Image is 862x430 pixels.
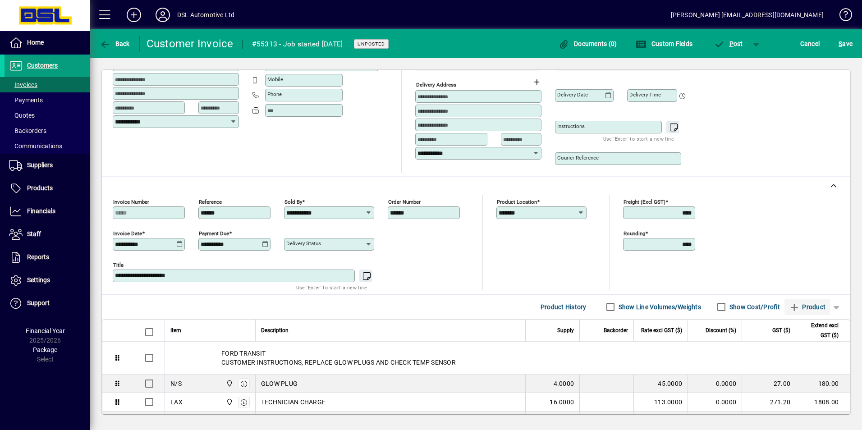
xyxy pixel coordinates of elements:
span: Extend excl GST ($) [802,320,839,340]
mat-label: Courier Reference [557,155,599,161]
mat-label: Title [113,262,124,268]
span: 4.0000 [554,379,574,388]
span: Backorders [9,127,46,134]
mat-label: Order number [388,199,421,205]
mat-label: Freight (excl GST) [624,199,665,205]
td: 0.0000 [688,375,742,393]
div: FORD TRANSIT CUSTOMER INSTRUCTIONS, REPLACE GLOW PLUGS AND CHECK TEMP SENSOR [165,342,850,374]
a: Staff [5,223,90,246]
td: 27.00 [742,375,796,393]
span: Discount (%) [706,325,736,335]
button: Cancel [798,36,822,52]
span: Payments [9,96,43,104]
span: Central [224,379,234,389]
a: Payments [5,92,90,108]
div: DSL Automotive Ltd [177,8,234,22]
span: Backorder [604,325,628,335]
span: Suppliers [27,161,53,169]
span: GLOW PLUG [261,379,298,388]
span: 16.0000 [550,398,574,407]
a: Quotes [5,108,90,123]
span: S [839,40,842,47]
span: Staff [27,230,41,238]
label: Show Line Volumes/Weights [617,302,701,311]
span: Package [33,346,57,353]
mat-label: Phone [267,91,282,97]
a: Suppliers [5,154,90,177]
a: Home [5,32,90,54]
div: 45.0000 [639,379,682,388]
span: Cancel [800,37,820,51]
div: #55313 - Job started [DATE] [252,37,343,51]
mat-hint: Use 'Enter' to start a new line [603,133,674,144]
span: Reports [27,253,49,261]
mat-label: Invoice number [113,199,149,205]
a: Knowledge Base [833,2,851,31]
td: 1808.00 [796,393,850,412]
a: Backorders [5,123,90,138]
span: Back [100,40,130,47]
mat-label: Payment due [199,230,229,237]
span: Invoices [9,81,37,88]
mat-label: Mobile [267,76,283,82]
button: Post [709,36,747,52]
mat-label: Sold by [284,199,302,205]
mat-label: Product location [497,199,537,205]
div: N/S [170,379,182,388]
span: ost [714,40,743,47]
label: Show Cost/Profit [728,302,780,311]
span: Products [27,184,53,192]
span: Central [224,397,234,407]
div: 113.0000 [639,398,682,407]
div: Customer Invoice [147,37,234,51]
button: Product [784,299,830,315]
span: Unposted [358,41,385,47]
span: Support [27,299,50,306]
div: LAX [170,398,183,407]
mat-label: Delivery date [557,91,588,98]
mat-label: Delivery time [629,91,661,98]
span: GST ($) [772,325,790,335]
td: 1550.00 [796,412,850,430]
span: Rate excl GST ($) [641,325,682,335]
button: Save [836,36,855,52]
span: Documents (0) [559,40,617,47]
td: 232.50 [742,412,796,430]
button: Choose address [529,75,544,89]
a: Invoices [5,77,90,92]
td: 0.0000 [688,393,742,412]
button: Product History [537,299,590,315]
button: Custom Fields [633,36,695,52]
a: Financials [5,200,90,223]
app-page-header-button: Back [90,36,140,52]
span: Customers [27,62,58,69]
a: Support [5,292,90,315]
a: Products [5,177,90,200]
td: 180.00 [796,375,850,393]
span: Settings [27,276,50,284]
mat-label: Invoice date [113,230,142,237]
span: Communications [9,142,62,150]
button: Back [97,36,132,52]
mat-label: Rounding [624,230,645,237]
button: Profile [148,7,177,23]
span: P [729,40,734,47]
button: Add [119,7,148,23]
button: Documents (0) [556,36,619,52]
span: Item [170,325,181,335]
span: Product History [541,300,587,314]
span: Quotes [9,112,35,119]
mat-hint: Use 'Enter' to start a new line [296,282,367,293]
div: [PERSON_NAME] [EMAIL_ADDRESS][DOMAIN_NAME] [671,8,824,22]
span: Custom Fields [636,40,692,47]
td: 0.0000 [688,412,742,430]
span: Home [27,39,44,46]
mat-label: Delivery status [286,240,321,247]
td: 271.20 [742,393,796,412]
mat-label: Reference [199,199,222,205]
a: Reports [5,246,90,269]
span: Financial Year [26,327,65,334]
span: Description [261,325,289,335]
span: Supply [557,325,574,335]
span: Product [789,300,825,314]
